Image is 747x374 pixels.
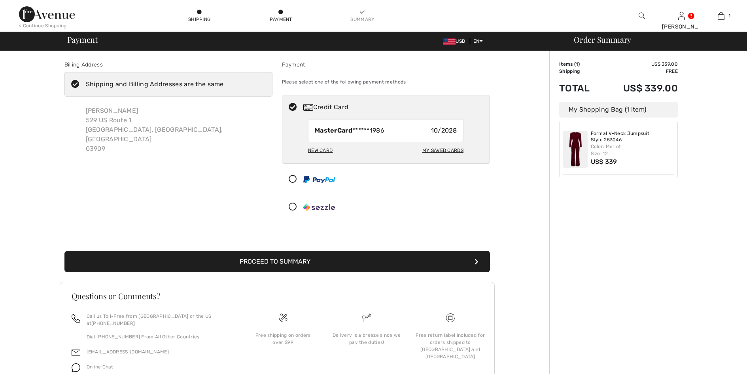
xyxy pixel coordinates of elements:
[187,16,211,23] div: Shipping
[602,75,678,102] td: US$ 339.00
[473,38,483,44] span: EN
[72,314,80,323] img: call
[591,143,675,157] div: Color: Merlot Size: 12
[279,313,287,322] img: Free shipping on orders over $99
[559,61,602,68] td: Items ( )
[315,127,352,134] strong: MasterCard
[350,16,374,23] div: Summary
[269,16,293,23] div: Payment
[591,131,675,143] a: Formal V-Neck Jumpsuit Style 253046
[282,72,490,92] div: Please select one of the following payment methods
[446,313,455,322] img: Free shipping on orders over $99
[64,251,490,272] button: Proceed to Summary
[591,158,617,165] span: US$ 339
[72,292,483,300] h3: Questions or Comments?
[303,203,335,211] img: Sezzle
[72,348,80,357] img: email
[559,75,602,102] td: Total
[331,332,402,346] div: Delivery is a breeze since we pay the duties!
[728,12,730,19] span: 1
[64,61,272,69] div: Billing Address
[563,131,588,168] img: Formal V-Neck Jumpsuit Style 253046
[362,313,371,322] img: Delivery is a breeze since we pay the duties!
[303,104,313,111] img: Credit Card
[87,313,232,327] p: Call us Toll-Free from [GEOGRAPHIC_DATA] or the US at
[303,176,335,183] img: PayPal
[678,12,685,19] a: Sign In
[564,36,742,44] div: Order Summary
[308,144,333,157] div: New Card
[559,102,678,118] div: My Shopping Bag (1 Item)
[248,332,319,346] div: Free shipping on orders over $99
[678,11,685,21] img: My Info
[639,11,645,21] img: search the website
[602,61,678,68] td: US$ 339.00
[431,126,457,135] span: 10/2028
[91,321,135,326] a: [PHONE_NUMBER]
[87,333,232,340] p: Dial [PHONE_NUMBER] From All Other Countries
[86,80,224,89] div: Shipping and Billing Addresses are the same
[72,363,80,372] img: chat
[602,68,678,75] td: Free
[67,36,98,44] span: Payment
[422,144,463,157] div: My Saved Cards
[443,38,468,44] span: USD
[718,11,724,21] img: My Bag
[19,22,67,29] div: < Continue Shopping
[443,38,456,45] img: US Dollar
[282,61,490,69] div: Payment
[662,23,701,31] div: [PERSON_NAME]
[576,61,578,67] span: 1
[559,68,602,75] td: Shipping
[415,332,486,360] div: Free return label included for orders shipped to [GEOGRAPHIC_DATA] and [GEOGRAPHIC_DATA]
[702,11,740,21] a: 1
[19,6,75,22] img: 1ère Avenue
[303,103,484,112] div: Credit Card
[87,349,169,355] a: [EMAIL_ADDRESS][DOMAIN_NAME]
[79,100,272,160] div: [PERSON_NAME] 529 US Route 1 [GEOGRAPHIC_DATA], [GEOGRAPHIC_DATA], [GEOGRAPHIC_DATA] 03909
[87,364,113,370] span: Online Chat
